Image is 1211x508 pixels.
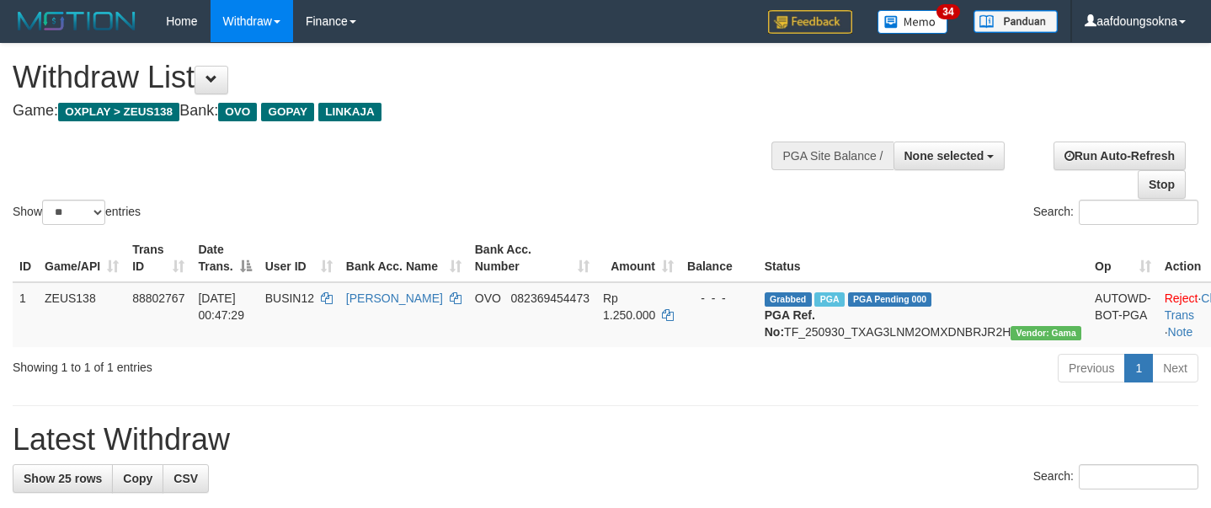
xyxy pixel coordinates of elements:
h1: Withdraw List [13,61,791,94]
a: 1 [1124,354,1153,382]
label: Search: [1033,464,1198,489]
a: Note [1168,325,1193,339]
th: User ID: activate to sort column ascending [259,234,339,282]
a: Next [1152,354,1198,382]
a: Previous [1058,354,1125,382]
th: Amount: activate to sort column ascending [596,234,680,282]
button: None selected [894,142,1006,170]
h1: Latest Withdraw [13,423,1198,457]
div: PGA Site Balance / [771,142,893,170]
th: Status [758,234,1088,282]
span: [DATE] 00:47:29 [198,291,244,322]
div: Showing 1 to 1 of 1 entries [13,352,492,376]
td: TF_250930_TXAG3LNM2OMXDNBRJR2H [758,282,1088,347]
th: Date Trans.: activate to sort column descending [191,234,258,282]
a: Stop [1138,170,1186,199]
span: 34 [936,4,959,19]
b: PGA Ref. No: [765,308,815,339]
th: Bank Acc. Number: activate to sort column ascending [468,234,596,282]
img: MOTION_logo.png [13,8,141,34]
th: Game/API: activate to sort column ascending [38,234,125,282]
a: [PERSON_NAME] [346,291,443,305]
span: BUSIN12 [265,291,314,305]
a: Show 25 rows [13,464,113,493]
span: Rp 1.250.000 [603,291,655,322]
span: Grabbed [765,292,812,307]
label: Search: [1033,200,1198,225]
span: PGA Pending [848,292,932,307]
span: LINKAJA [318,103,381,121]
th: Bank Acc. Name: activate to sort column ascending [339,234,468,282]
input: Search: [1079,464,1198,489]
span: None selected [904,149,984,163]
th: Balance [680,234,758,282]
span: GOPAY [261,103,314,121]
td: 1 [13,282,38,347]
select: Showentries [42,200,105,225]
span: CSV [173,472,198,485]
span: OVO [218,103,257,121]
td: AUTOWD-BOT-PGA [1088,282,1158,347]
img: panduan.png [974,10,1058,33]
img: Feedback.jpg [768,10,852,34]
span: Vendor URL: https://trx31.1velocity.biz [1011,326,1081,340]
span: OVO [475,291,501,305]
input: Search: [1079,200,1198,225]
a: CSV [163,464,209,493]
div: - - - [687,290,751,307]
span: OXPLAY > ZEUS138 [58,103,179,121]
a: Run Auto-Refresh [1054,142,1186,170]
th: Op: activate to sort column ascending [1088,234,1158,282]
a: Reject [1165,291,1198,305]
span: Marked by aafsreyleap [814,292,844,307]
img: Button%20Memo.svg [878,10,948,34]
span: Copy 082369454473 to clipboard [511,291,589,305]
td: ZEUS138 [38,282,125,347]
label: Show entries [13,200,141,225]
th: Trans ID: activate to sort column ascending [125,234,191,282]
span: Copy [123,472,152,485]
h4: Game: Bank: [13,103,791,120]
span: 88802767 [132,291,184,305]
span: Show 25 rows [24,472,102,485]
th: ID [13,234,38,282]
a: Copy [112,464,163,493]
